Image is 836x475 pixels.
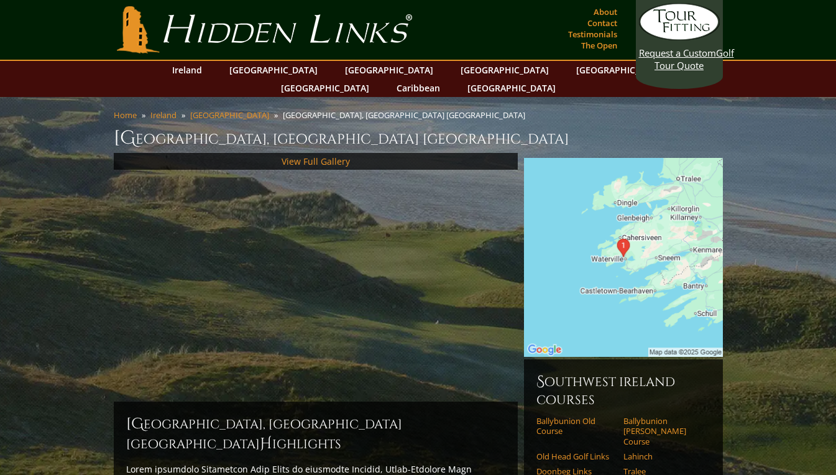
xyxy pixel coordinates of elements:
[190,109,269,121] a: [GEOGRAPHIC_DATA]
[536,451,615,461] a: Old Head Golf Links
[590,3,620,21] a: About
[623,451,702,461] a: Lahinch
[454,61,555,79] a: [GEOGRAPHIC_DATA]
[166,61,208,79] a: Ireland
[150,109,177,121] a: Ireland
[283,109,530,121] li: [GEOGRAPHIC_DATA], [GEOGRAPHIC_DATA] [GEOGRAPHIC_DATA]
[639,47,716,59] span: Request a Custom
[461,79,562,97] a: [GEOGRAPHIC_DATA]
[223,61,324,79] a: [GEOGRAPHIC_DATA]
[536,372,710,408] h6: Southwest Ireland Courses
[565,25,620,43] a: Testimonials
[524,158,723,357] img: Google Map of Waterville Golf Links, Waterville Ireland
[570,61,671,79] a: [GEOGRAPHIC_DATA]
[623,416,702,446] a: Ballybunion [PERSON_NAME] Course
[390,79,446,97] a: Caribbean
[282,155,350,167] a: View Full Gallery
[275,79,375,97] a: [GEOGRAPHIC_DATA]
[639,3,720,71] a: Request a CustomGolf Tour Quote
[260,434,272,454] span: H
[114,109,137,121] a: Home
[536,416,615,436] a: Ballybunion Old Course
[578,37,620,54] a: The Open
[114,126,723,150] h1: [GEOGRAPHIC_DATA], [GEOGRAPHIC_DATA] [GEOGRAPHIC_DATA]
[126,414,505,454] h2: [GEOGRAPHIC_DATA], [GEOGRAPHIC_DATA] [GEOGRAPHIC_DATA] ighlights
[339,61,439,79] a: [GEOGRAPHIC_DATA]
[584,14,620,32] a: Contact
